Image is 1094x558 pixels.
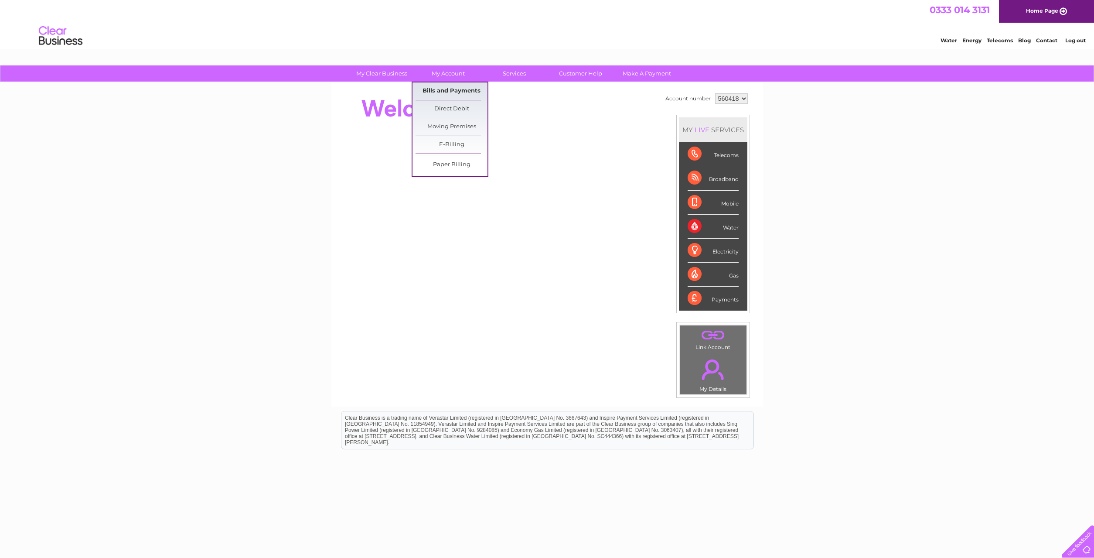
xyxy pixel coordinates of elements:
td: Account number [663,91,713,106]
a: Direct Debit [416,100,487,118]
a: Services [478,65,550,82]
a: Paper Billing [416,156,487,174]
div: LIVE [693,126,711,134]
a: Customer Help [545,65,617,82]
a: 0333 014 3131 [930,4,990,15]
a: My Clear Business [346,65,418,82]
a: Moving Premises [416,118,487,136]
div: Payments [688,287,739,310]
a: Contact [1036,37,1057,44]
img: logo.png [38,23,83,49]
div: Gas [688,263,739,287]
a: Telecoms [987,37,1013,44]
a: . [682,354,744,385]
div: Telecoms [688,142,739,166]
a: E-Billing [416,136,487,154]
div: Mobile [688,191,739,215]
a: Blog [1018,37,1031,44]
div: Clear Business is a trading name of Verastar Limited (registered in [GEOGRAPHIC_DATA] No. 3667643... [341,5,753,42]
a: . [682,328,744,343]
a: Bills and Payments [416,82,487,100]
div: Electricity [688,239,739,263]
div: MY SERVICES [679,117,747,142]
div: Broadband [688,166,739,190]
a: Energy [962,37,982,44]
a: Make A Payment [611,65,683,82]
a: Water [941,37,957,44]
div: Water [688,215,739,239]
a: My Account [412,65,484,82]
a: Log out [1065,37,1086,44]
td: Link Account [679,325,747,353]
td: My Details [679,352,747,395]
